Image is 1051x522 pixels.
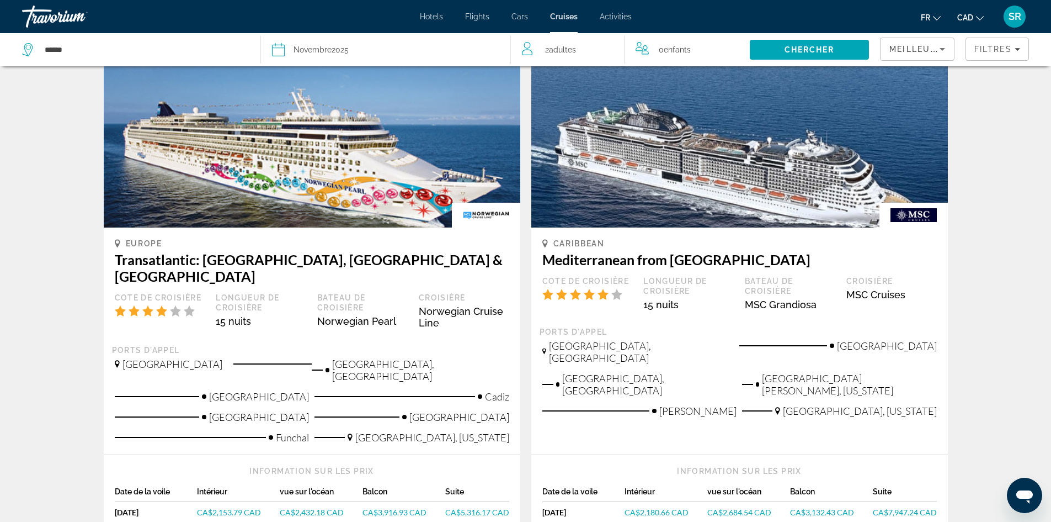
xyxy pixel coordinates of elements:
a: CA$5,316.17 CAD [445,508,509,517]
img: Transatlantic: Spain, Gibraltar & Portugal [104,51,520,228]
span: Caribbean [553,239,605,248]
div: Information sur les prix [115,466,509,476]
span: CA$2,153.79 CAD [197,508,261,517]
span: Chercher [785,45,835,54]
span: SR [1009,11,1021,22]
span: fr [921,13,930,22]
div: Intérieur [197,487,280,502]
span: Adultes [549,45,576,54]
span: 0 [659,42,691,57]
span: 2 [545,42,576,57]
span: Filtres [974,45,1012,54]
span: Cadiz [485,391,509,403]
span: Funchal [276,431,309,444]
a: CA$3,132.43 CAD [790,508,873,517]
div: 15 nuits [643,299,734,310]
span: CA$3,916.93 CAD [362,508,426,517]
span: [GEOGRAPHIC_DATA] [209,411,309,423]
div: Croisière [846,276,937,286]
a: Travorium [22,2,132,31]
div: [DATE] [542,508,625,517]
input: Select cruise destination [44,41,244,58]
span: CAD [957,13,973,22]
img: Cruise company logo [452,203,520,228]
button: Travelers: 2 adults, 0 children [511,33,750,66]
div: MSC Grandiosa [745,299,835,310]
h3: Transatlantic: [GEOGRAPHIC_DATA], [GEOGRAPHIC_DATA] & [GEOGRAPHIC_DATA] [115,251,509,284]
div: Longueur de croisière [643,276,734,296]
span: [GEOGRAPHIC_DATA] [122,358,222,370]
a: CA$2,684.54 CAD [707,508,790,517]
img: Mediterranean from Marseille [531,51,948,228]
div: Suite [873,487,937,502]
div: Cote de croisière [115,293,205,303]
button: Search [750,40,869,60]
span: [GEOGRAPHIC_DATA], [GEOGRAPHIC_DATA] [332,358,509,382]
a: Flights [465,12,489,21]
div: Balcon [790,487,873,502]
div: vue sur l'océan [707,487,790,502]
iframe: Кнопка запуска окна обмена сообщениями [1007,478,1042,513]
div: Cote de croisière [542,276,633,286]
span: [GEOGRAPHIC_DATA], [GEOGRAPHIC_DATA] [549,340,728,364]
a: CA$3,916.93 CAD [362,508,445,517]
span: [GEOGRAPHIC_DATA] [409,411,509,423]
a: Cruises [550,12,578,21]
span: CA$2,432.18 CAD [280,508,344,517]
h3: Mediterranean from [GEOGRAPHIC_DATA] [542,251,937,268]
a: Activities [600,12,632,21]
span: [GEOGRAPHIC_DATA][PERSON_NAME], [US_STATE] [762,372,936,397]
div: Intérieur [625,487,707,502]
mat-select: Sort by [889,43,945,56]
img: Cruise company logo [879,203,947,228]
a: Cars [511,12,528,21]
div: Date de la voile [115,487,198,502]
div: Norwegian Cruise Line [419,305,509,329]
div: Longueur de croisière [216,293,306,313]
div: MSC Cruises [846,289,937,300]
button: Change language [921,9,941,25]
button: Select cruise date [272,33,499,66]
span: Meilleures affaires [889,45,995,54]
a: Hotels [420,12,443,21]
span: [GEOGRAPHIC_DATA], [US_STATE] [783,405,937,417]
div: [DATE] [115,508,198,517]
div: Date de la voile [542,487,625,502]
span: Enfants [664,45,691,54]
button: Filters [965,38,1029,61]
span: [GEOGRAPHIC_DATA] [209,391,309,403]
span: [GEOGRAPHIC_DATA],[GEOGRAPHIC_DATA] [562,372,737,397]
div: Bateau de croisière [317,293,408,313]
span: [GEOGRAPHIC_DATA], [US_STATE] [355,431,509,444]
span: CA$3,132.43 CAD [790,508,854,517]
div: Ports d'appel [540,327,940,337]
span: [PERSON_NAME] [659,405,737,417]
div: Bateau de croisière [745,276,835,296]
div: Information sur les prix [542,466,937,476]
div: Norwegian Pearl [317,315,408,327]
a: CA$2,432.18 CAD [280,508,362,517]
a: CA$2,153.79 CAD [197,508,280,517]
a: CA$2,180.66 CAD [625,508,707,517]
span: Novembre [294,45,332,54]
div: Croisière [419,293,509,303]
div: 2025 [294,42,349,57]
span: CA$2,684.54 CAD [707,508,771,517]
div: Suite [445,487,509,502]
span: [GEOGRAPHIC_DATA] [837,340,937,352]
span: Europe [126,239,162,248]
span: CA$2,180.66 CAD [625,508,689,517]
div: vue sur l'océan [280,487,362,502]
button: User Menu [1000,5,1029,28]
button: Change currency [957,9,984,25]
a: CA$7,947.24 CAD [873,508,937,517]
div: 15 nuits [216,315,306,327]
div: Ports d'appel [112,345,512,355]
